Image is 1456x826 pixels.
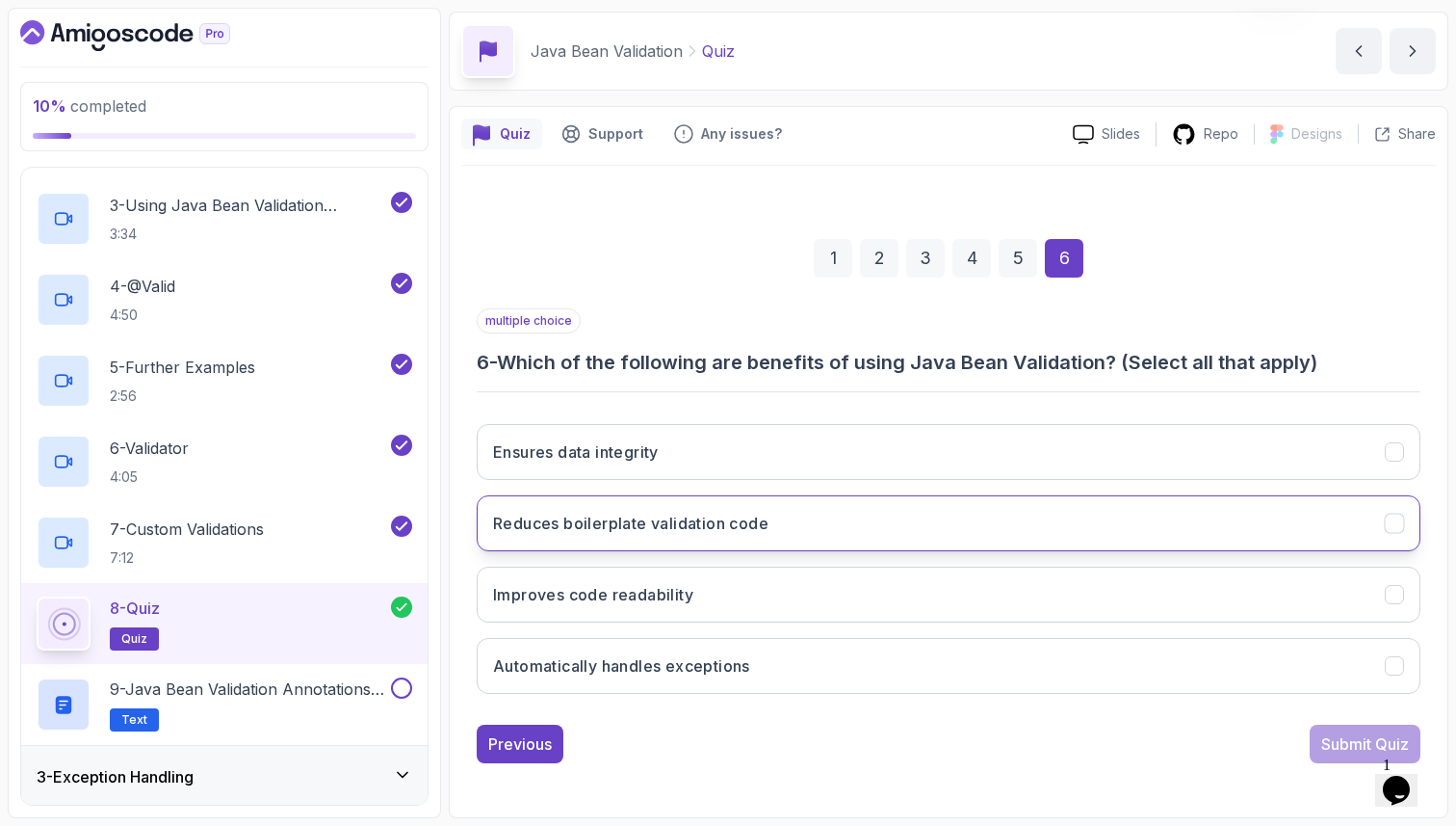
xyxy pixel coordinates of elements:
p: Any issues? [701,124,782,144]
h3: 3 - Exception Handling [37,765,194,788]
p: Repo [1204,124,1238,144]
p: Quiz [702,40,735,63]
div: 1 [814,239,852,278]
p: 6 - Validator [110,437,189,460]
p: Share [1398,124,1436,144]
button: Automatically handles exceptions [477,638,1420,694]
div: Previous [488,733,552,756]
p: Support [588,124,643,144]
span: quiz [121,631,147,647]
div: 3 [906,239,945,278]
button: Feedback button [663,119,793,149]
button: quiz button [461,119,542,149]
p: Quiz [500,124,531,144]
div: 4 [952,239,991,278]
p: 8 - Quiz [110,597,160,620]
p: 7 - Custom Validations [110,518,264,541]
button: 8-Quizquiz [37,597,412,651]
h3: Automatically handles exceptions [493,654,750,678]
p: 7:12 [110,548,264,568]
button: Share [1358,124,1436,144]
p: Designs [1291,124,1342,144]
button: Ensures data integrity [477,424,1420,480]
button: Previous [477,725,563,763]
a: Slides [1057,124,1156,145]
a: Repo [1157,122,1254,147]
p: Java Bean Validation [531,40,683,63]
button: 3-Using Java Bean Validation Annotations3:34 [37,192,412,246]
button: 9-Java Bean Validation Annotations Cheat SheetText [37,678,412,732]
p: 3:34 [110,225,387,244]
h3: Ensures data integrity [493,440,659,464]
button: Improves code readability [477,567,1420,623]
div: 2 [860,239,898,278]
button: 6-Validator4:05 [37,435,412,489]
div: 5 [999,239,1037,278]
span: 10 % [33,96,66,116]
iframe: chat widget [1375,749,1437,807]
p: 2:56 [110,386,255,406]
h3: Reduces boilerplate validation code [493,512,768,535]
span: completed [33,96,146,116]
div: Submit Quiz [1321,733,1409,756]
button: Support button [550,119,655,149]
button: Reduces boilerplate validation code [477,495,1420,551]
button: Submit Quiz [1310,725,1420,763]
a: Dashboard [20,20,274,51]
p: 4:05 [110,467,189,487]
button: 3-Exception Handling [21,746,428,808]
button: 4-@Valid4:50 [37,273,412,327]
button: 5-Further Examples2:56 [37,354,412,408]
p: 4:50 [110,306,175,325]
p: 9 - Java Bean Validation Annotations Cheat Sheet [110,678,387,701]
h3: Improves code readability [493,583,693,606]
span: Text [121,712,147,728]
h3: 6 - Which of the following are benefits of using Java Bean Validation? (Select all that apply) [477,349,1420,376]
button: previous content [1336,28,1382,74]
p: multiple choice [477,308,581,333]
p: Slides [1102,124,1140,144]
p: 3 - Using Java Bean Validation Annotations [110,194,387,217]
button: 7-Custom Validations7:12 [37,516,412,570]
button: next content [1390,28,1436,74]
div: 6 [1045,239,1083,278]
p: 4 - @Valid [110,275,175,298]
p: 5 - Further Examples [110,356,255,379]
